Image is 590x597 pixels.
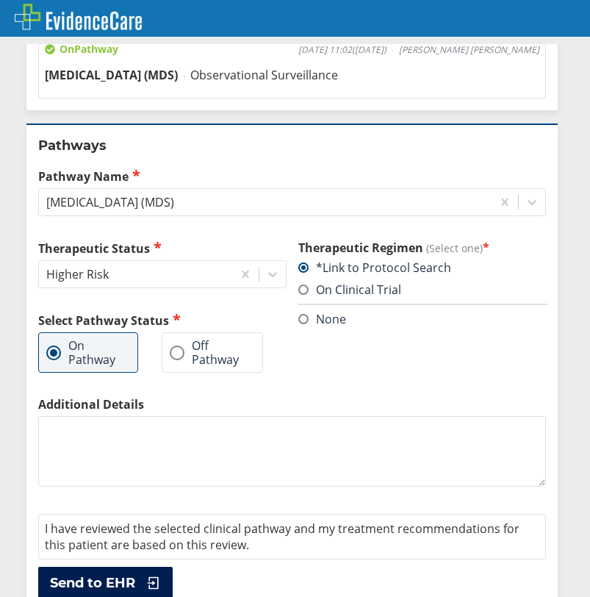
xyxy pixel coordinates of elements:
[38,240,287,257] label: Therapeutic Status
[298,311,346,327] label: None
[298,44,386,56] span: [DATE] 11:02 ( [DATE] )
[45,521,519,553] span: I have reviewed the selected clinical pathway and my treatment recommendations for this patient a...
[15,4,142,30] img: EvidenceCare
[190,67,338,83] span: Observational Surveillance
[298,282,401,298] label: On Clinical Trial
[45,42,118,57] span: On Pathway
[426,241,483,255] span: (Select one)
[38,137,546,154] h2: Pathways
[50,574,135,592] span: Send to EHR
[298,260,451,276] label: *Link to Protocol Search
[45,67,178,83] span: [MEDICAL_DATA] (MDS)
[38,396,546,412] label: Additional Details
[38,312,287,329] h2: Select Pathway Status
[298,240,547,256] h3: Therapeutic Regimen
[399,44,539,56] span: [PERSON_NAME] [PERSON_NAME]
[170,339,240,366] label: Off Pathway
[46,266,109,282] div: Higher Risk
[46,194,174,210] div: [MEDICAL_DATA] (MDS)
[46,339,115,366] label: On Pathway
[38,168,546,185] label: Pathway Name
